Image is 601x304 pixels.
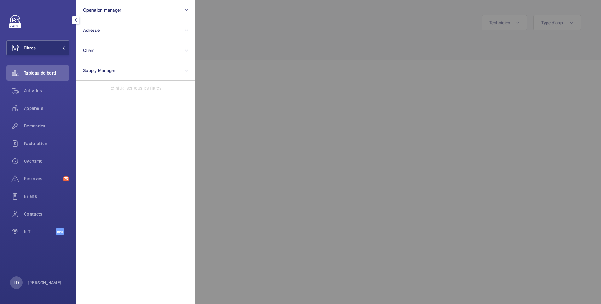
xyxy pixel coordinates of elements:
span: Activités [24,87,69,94]
span: Overtime [24,158,69,164]
span: Appareils [24,105,69,111]
span: Bilans [24,193,69,200]
span: IoT [24,228,56,235]
span: Facturation [24,140,69,147]
span: Beta [56,228,64,235]
span: Tableau de bord [24,70,69,76]
p: FD [14,279,19,286]
span: 75 [63,176,69,181]
span: Demandes [24,123,69,129]
span: Contacts [24,211,69,217]
button: Filtres [6,40,69,55]
p: [PERSON_NAME] [28,279,62,286]
span: Réserves [24,176,60,182]
span: Filtres [24,45,36,51]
